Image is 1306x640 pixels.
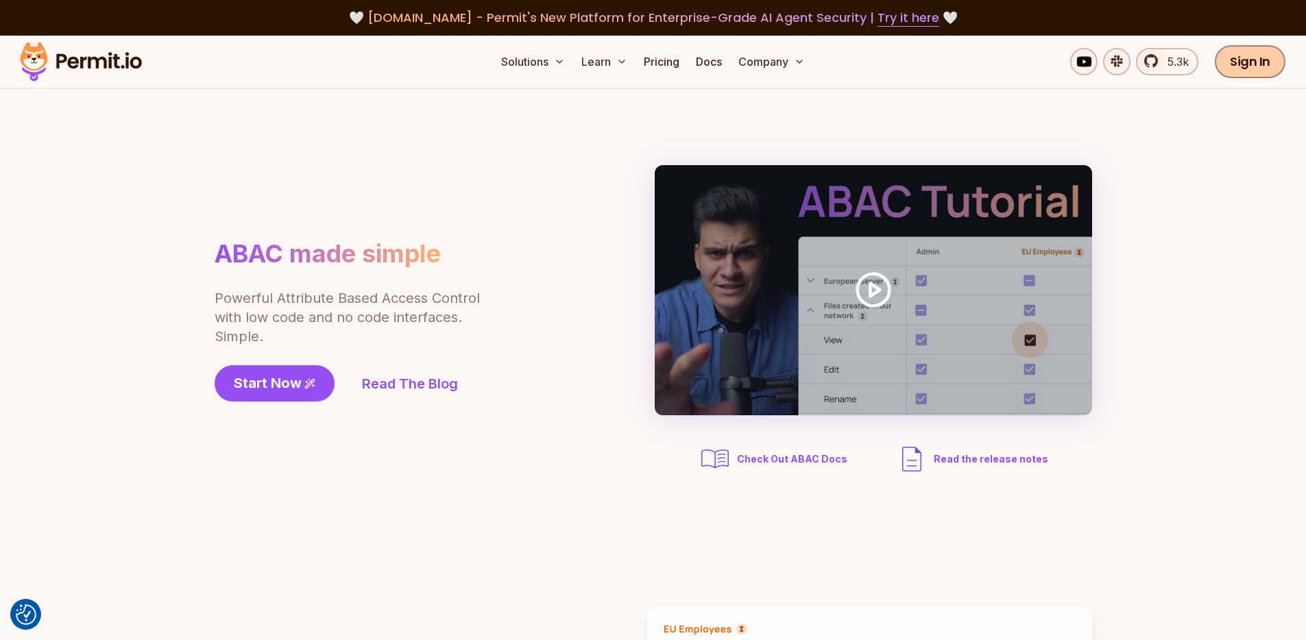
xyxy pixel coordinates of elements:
[1159,53,1189,70] span: 5.3k
[16,604,36,625] img: Revisit consent button
[16,604,36,625] button: Consent Preferences
[878,9,939,27] a: Try it here
[362,374,458,393] a: Read The Blog
[14,38,148,85] img: Permit logo
[367,9,939,26] span: [DOMAIN_NAME] - Permit's New Platform for Enterprise-Grade AI Agent Security |
[215,365,335,402] a: Start Now
[733,48,810,75] button: Company
[1136,48,1198,75] a: 5.3k
[895,443,1048,476] a: Read the release notes
[934,452,1048,466] span: Read the release notes
[576,48,633,75] button: Learn
[737,452,847,466] span: Check Out ABAC Docs
[690,48,727,75] a: Docs
[638,48,685,75] a: Pricing
[215,238,441,269] h1: ABAC made simple
[895,443,928,476] img: description
[215,288,482,346] p: Powerful Attribute Based Access Control with low code and no code interfaces. Simple.
[234,373,302,393] span: Start Now
[33,8,1273,27] div: 🤍 🤍
[496,48,570,75] button: Solutions
[699,443,731,476] img: abac docs
[1215,45,1285,78] a: Sign In
[699,443,851,476] a: Check Out ABAC Docs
